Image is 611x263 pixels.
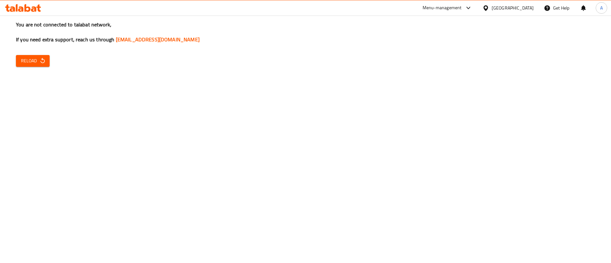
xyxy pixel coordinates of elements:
button: Reload [16,55,50,67]
a: [EMAIL_ADDRESS][DOMAIN_NAME] [116,35,200,44]
div: [GEOGRAPHIC_DATA] [492,4,534,11]
span: A [600,4,603,11]
h3: You are not connected to talabat network, If you need extra support, reach us through [16,21,595,43]
span: Reload [21,57,45,65]
div: Menu-management [423,4,462,12]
